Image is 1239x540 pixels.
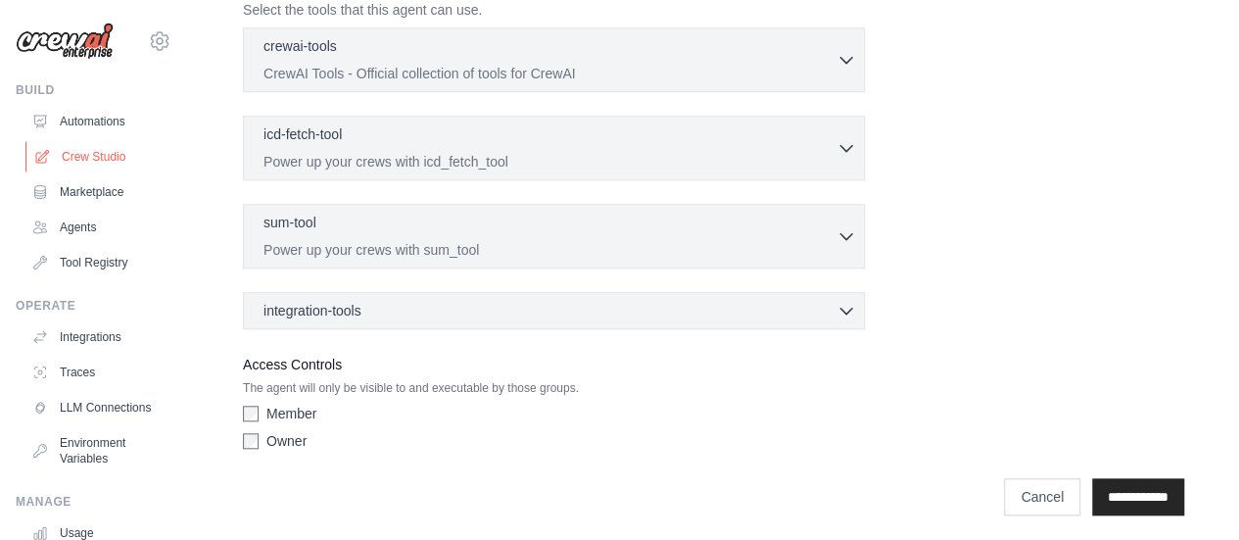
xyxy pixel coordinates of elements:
[1004,478,1080,515] a: Cancel
[252,36,856,83] button: crewai-tools CrewAI Tools - Official collection of tools for CrewAI
[266,404,316,423] label: Member
[263,240,836,260] p: Power up your crews with sum_tool
[24,392,171,423] a: LLM Connections
[24,212,171,243] a: Agents
[243,353,865,376] label: Access Controls
[24,357,171,388] a: Traces
[24,247,171,278] a: Tool Registry
[263,301,361,320] span: integration-tools
[16,23,114,60] img: Logo
[24,106,171,137] a: Automations
[25,141,173,172] a: Crew Studio
[243,380,865,396] p: The agent will only be visible to and executable by those groups.
[263,64,836,83] p: CrewAI Tools - Official collection of tools for CrewAI
[252,301,856,320] button: integration-tools
[263,152,836,172] p: Power up your crews with icd_fetch_tool
[16,494,171,510] div: Manage
[24,427,171,474] a: Environment Variables
[252,124,856,172] button: icd-fetch-tool Power up your crews with icd_fetch_tool
[16,82,171,98] div: Build
[263,213,316,232] p: sum-tool
[266,431,307,451] label: Owner
[263,36,337,56] p: crewai-tools
[24,321,171,353] a: Integrations
[252,213,856,260] button: sum-tool Power up your crews with sum_tool
[16,298,171,314] div: Operate
[24,176,171,208] a: Marketplace
[263,124,342,144] p: icd-fetch-tool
